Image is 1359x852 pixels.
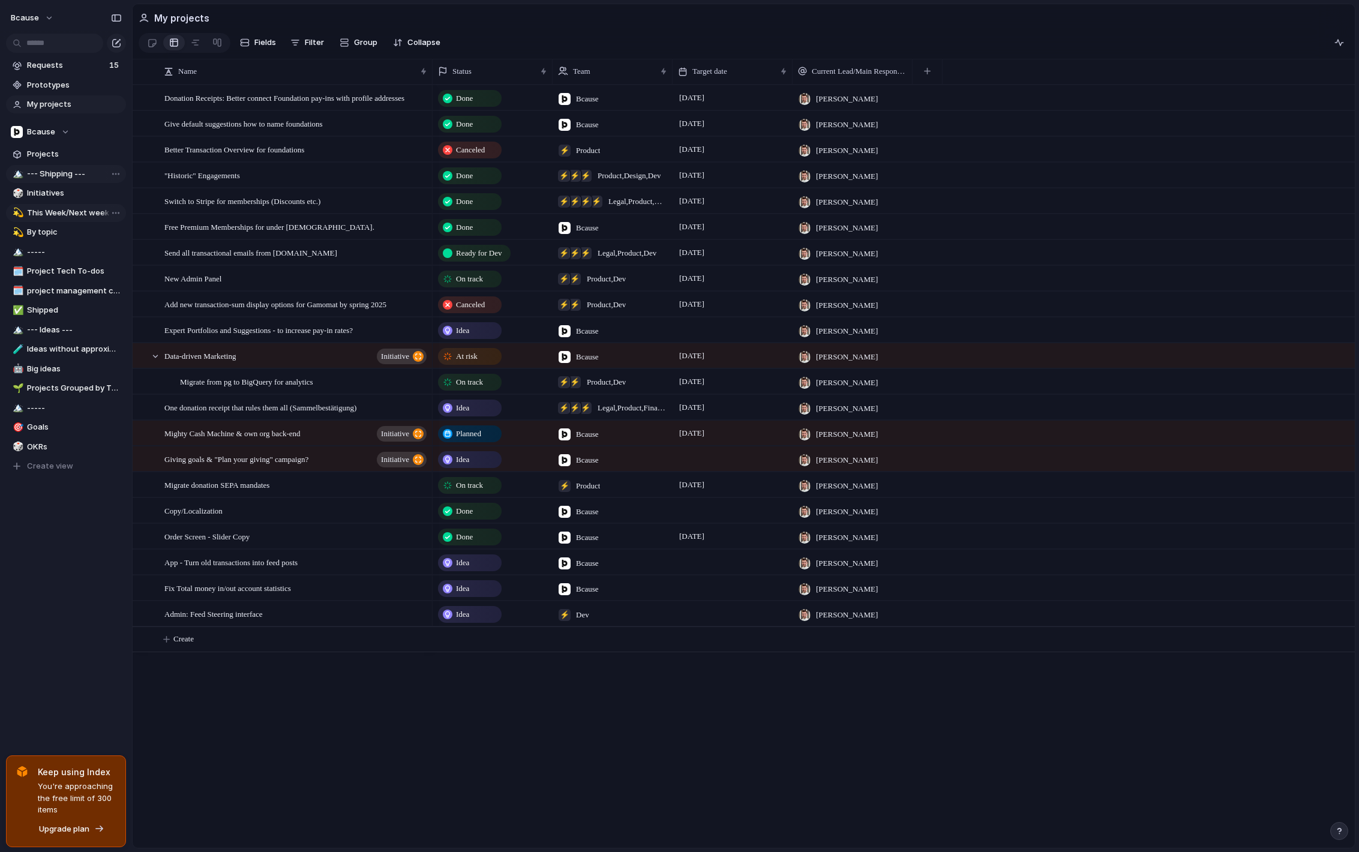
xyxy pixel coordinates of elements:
div: ⚡ [569,196,581,208]
span: [DATE] [676,374,707,389]
button: bcause [5,8,60,28]
span: Bcause [576,454,599,466]
span: [DATE] [676,478,707,492]
span: [PERSON_NAME] [816,454,878,466]
span: You're approaching the free limit of 300 items [38,781,116,816]
span: Switch to Stripe for memberships (Discounts etc.) [164,194,320,208]
span: Product , Dev [587,299,626,311]
span: Idea [456,402,469,414]
span: Create view [27,460,73,472]
div: 🏔️ [13,401,21,415]
h2: My projects [154,11,209,25]
div: 🎲 [13,187,21,200]
span: [PERSON_NAME] [816,222,878,234]
span: Canceled [456,299,485,311]
div: 💫 [13,206,21,220]
div: ⚡ [558,247,570,259]
span: initiative [381,451,409,468]
span: Idea [456,454,469,466]
span: Canceled [456,144,485,156]
span: Bcause [576,222,599,234]
div: 🧪Ideas without approximate delivery [6,340,126,358]
div: 🗓️project management checks [6,282,126,300]
span: Dev [576,609,589,621]
div: ⚡ [558,170,570,182]
span: Projects [27,148,122,160]
button: 🗓️ [11,265,23,277]
button: Fields [235,33,281,52]
span: Done [456,531,473,543]
div: ⚡ [569,247,581,259]
span: Done [456,118,473,130]
div: ⚡ [558,273,570,285]
span: ----- [27,246,122,258]
span: [PERSON_NAME] [816,145,878,157]
button: 💫 [11,207,23,219]
button: 🌱 [11,382,23,394]
div: 💫By topic [6,223,126,241]
span: Idea [456,608,469,620]
span: [PERSON_NAME] [816,532,878,544]
span: [PERSON_NAME] [816,428,878,440]
span: Free Premium Memberships for under [DEMOGRAPHIC_DATA]. [164,220,374,233]
div: ⚡ [558,402,570,414]
span: Filter [305,37,324,49]
button: 🗓️ [11,285,23,297]
span: "Historic" Engagements [164,168,240,182]
button: initiative [377,349,427,364]
span: [DATE] [676,297,707,311]
div: ⚡ [580,402,592,414]
a: Projects [6,145,126,163]
span: [PERSON_NAME] [816,557,878,569]
a: 🎲Initiatives [6,184,126,202]
span: --- Shipping --- [27,168,122,180]
button: Create view [6,457,126,475]
span: Data-driven Marketing [164,349,236,362]
span: Prototypes [27,79,122,91]
span: On track [456,479,483,491]
span: [DATE] [676,245,707,260]
span: Giving goals & "Plan your giving" campaign? [164,452,308,466]
a: Prototypes [6,76,126,94]
button: Bcause [6,123,126,141]
a: ✅Shipped [6,301,126,319]
a: 🤖Big ideas [6,360,126,378]
span: Product , Dev [587,376,626,388]
span: Projects Grouped by Theme [27,382,122,394]
div: ⚡ [569,402,581,414]
button: 🎲 [11,187,23,199]
button: ✅ [11,304,23,316]
div: 🎯Goals [6,418,126,436]
span: By topic [27,226,122,238]
div: 🏔️----- [6,243,126,261]
a: 🏔️--- Shipping --- [6,165,126,183]
span: Migrate from pg to BigQuery for analytics [180,374,313,388]
button: 🏔️ [11,324,23,336]
a: 🌱Projects Grouped by Theme [6,379,126,397]
span: Product , Dev [587,273,626,285]
span: Target date [692,65,727,77]
div: 🏔️ [13,167,21,181]
span: Product [576,480,600,492]
span: Bcause [576,119,599,131]
span: Order Screen - Slider Copy [164,529,250,543]
span: Collapse [407,37,440,49]
span: Bcause [576,506,599,518]
span: Give default suggestions how to name foundations [164,116,323,130]
div: 🏔️ [13,245,21,259]
button: 🎲 [11,441,23,453]
span: This Week/Next week [27,207,122,219]
span: Create [173,633,194,645]
span: Product [576,145,600,157]
span: Planned [456,428,481,440]
span: On track [456,376,483,388]
span: Add new transaction-sum display options for Gamomat by spring 2025 [164,297,386,311]
div: 🗓️ [13,265,21,278]
div: 🧪 [13,343,21,356]
span: Legal , Product , Design , Dev [608,196,667,208]
div: ⚡ [569,299,581,311]
button: Group [334,33,383,52]
span: Fields [254,37,276,49]
span: [DATE] [676,91,707,105]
